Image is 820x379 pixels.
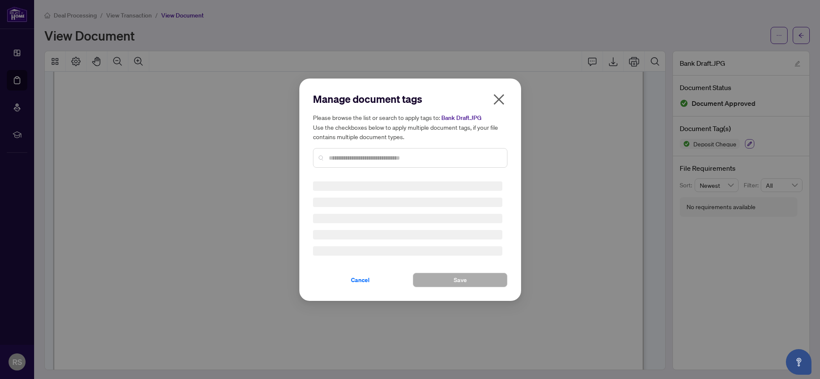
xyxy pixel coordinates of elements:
[413,273,507,287] button: Save
[786,349,811,375] button: Open asap
[351,273,370,287] span: Cancel
[313,113,507,141] h5: Please browse the list or search to apply tags to: Use the checkboxes below to apply multiple doc...
[492,93,506,106] span: close
[441,114,481,122] span: Bank Draft.JPG
[313,273,408,287] button: Cancel
[313,92,507,106] h2: Manage document tags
